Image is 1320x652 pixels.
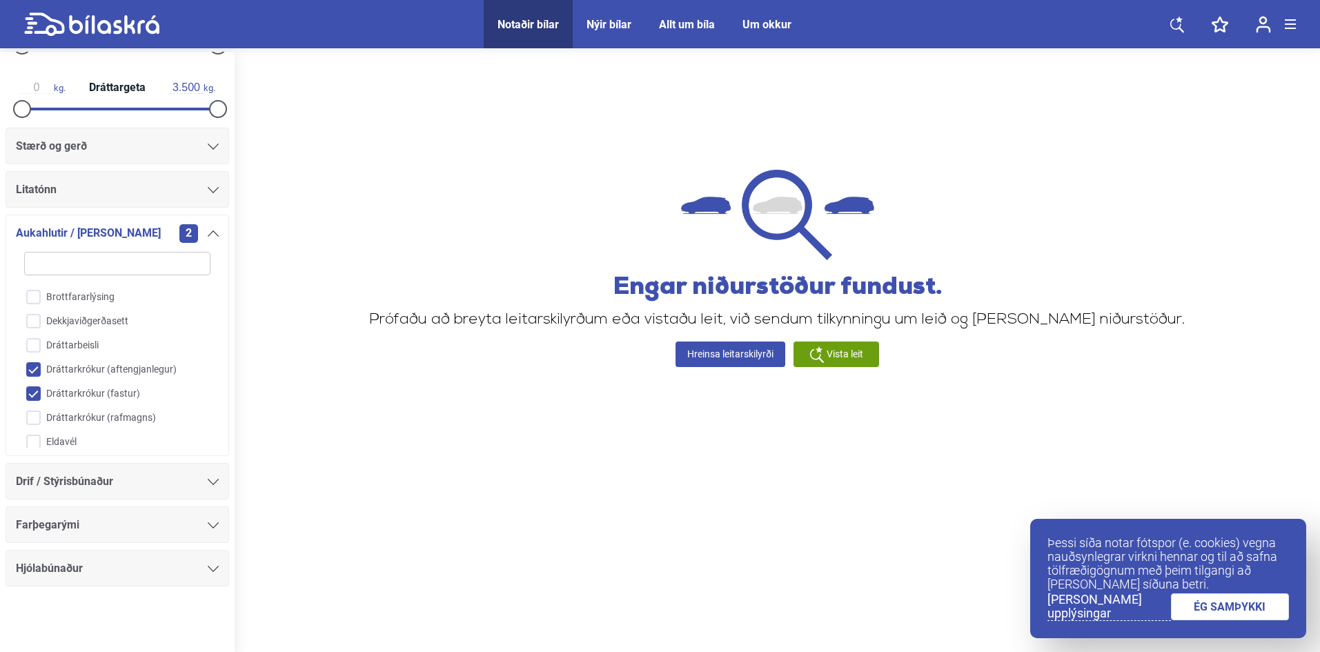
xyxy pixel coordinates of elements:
a: ÉG SAMÞYKKI [1171,593,1290,620]
img: not found [681,170,874,260]
span: Litatónn [16,180,57,199]
a: Nýir bílar [587,18,631,31]
a: [PERSON_NAME] upplýsingar [1047,593,1171,621]
span: Vista leit [827,347,863,362]
span: kg. [169,81,215,94]
a: Allt um bíla [659,18,715,31]
img: user-login.svg [1256,16,1271,33]
span: Drif / Stýrisbúnaður [16,472,113,491]
a: Notaðir bílar [498,18,559,31]
span: Stærð og gerð [16,137,87,156]
span: kg. [19,81,66,94]
h2: Engar niðurstöður fundust. [369,274,1185,302]
span: Dráttargeta [86,82,149,93]
span: Aukahlutir / [PERSON_NAME] [16,224,161,243]
a: Um okkur [742,18,791,31]
a: Hreinsa leitarskilyrði [676,342,785,367]
p: Prófaðu að breyta leitarskilyrðum eða vistaðu leit, við sendum tilkynningu um leið og [PERSON_NAM... [369,313,1185,328]
span: 2 [179,224,198,243]
span: Farþegarými [16,515,79,535]
p: Þessi síða notar fótspor (e. cookies) vegna nauðsynlegrar virkni hennar og til að safna tölfræðig... [1047,536,1289,591]
span: Hjólabúnaður [16,559,83,578]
